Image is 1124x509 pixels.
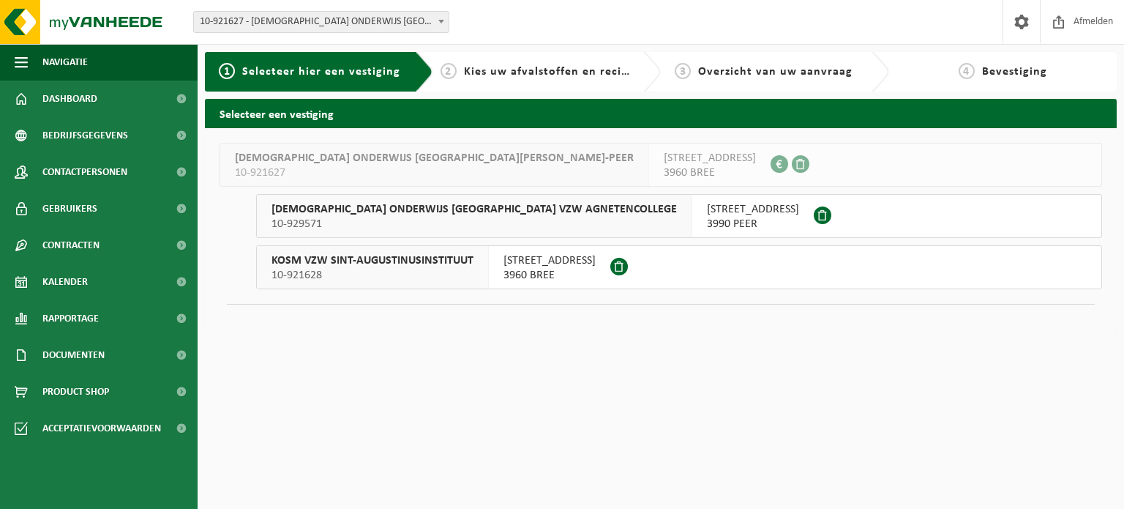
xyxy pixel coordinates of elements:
[194,12,449,32] span: 10-921627 - KATHOLIEK ONDERWIJS SINT-MICHIEL BOCHOLT-BREE-PEER - BREE
[42,410,161,447] span: Acceptatievoorwaarden
[464,66,665,78] span: Kies uw afvalstoffen en recipiënten
[219,63,235,79] span: 1
[664,166,756,180] span: 3960 BREE
[271,202,677,217] span: [DEMOGRAPHIC_DATA] ONDERWIJS [GEOGRAPHIC_DATA] VZW AGNETENCOLLEGE
[42,227,100,264] span: Contracten
[42,374,109,410] span: Product Shop
[42,44,88,81] span: Navigatie
[675,63,691,79] span: 3
[707,202,799,217] span: [STREET_ADDRESS]
[235,151,634,166] span: [DEMOGRAPHIC_DATA] ONDERWIJS [GEOGRAPHIC_DATA][PERSON_NAME]-PEER
[982,66,1047,78] span: Bevestiging
[503,253,596,268] span: [STREET_ADDRESS]
[256,194,1102,238] button: [DEMOGRAPHIC_DATA] ONDERWIJS [GEOGRAPHIC_DATA] VZW AGNETENCOLLEGE 10-929571 [STREET_ADDRESS]3990 ...
[271,217,677,231] span: 10-929571
[42,337,105,374] span: Documenten
[235,166,634,180] span: 10-921627
[959,63,975,79] span: 4
[664,151,756,166] span: [STREET_ADDRESS]
[193,11,449,33] span: 10-921627 - KATHOLIEK ONDERWIJS SINT-MICHIEL BOCHOLT-BREE-PEER - BREE
[42,154,127,190] span: Contactpersonen
[698,66,853,78] span: Overzicht van uw aanvraag
[271,253,473,268] span: KOSM VZW SINT-AUGUSTINUSINSTITUUT
[42,300,99,337] span: Rapportage
[42,117,128,154] span: Bedrijfsgegevens
[242,66,400,78] span: Selecteer hier een vestiging
[441,63,457,79] span: 2
[42,81,97,117] span: Dashboard
[42,264,88,300] span: Kalender
[503,268,596,283] span: 3960 BREE
[256,245,1102,289] button: KOSM VZW SINT-AUGUSTINUSINSTITUUT 10-921628 [STREET_ADDRESS]3960 BREE
[42,190,97,227] span: Gebruikers
[205,99,1117,127] h2: Selecteer een vestiging
[707,217,799,231] span: 3990 PEER
[271,268,473,283] span: 10-921628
